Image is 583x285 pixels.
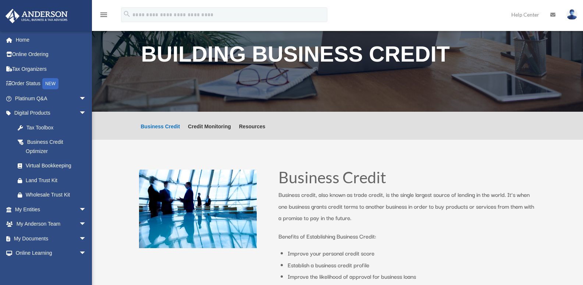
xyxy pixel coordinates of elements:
p: Benefits of Establishing Business Credit: [278,230,536,242]
a: Wholesale Trust Kit [10,188,97,202]
span: arrow_drop_down [79,106,94,121]
a: Home [5,32,97,47]
a: Land Trust Kit [10,173,97,188]
a: Virtual Bookkeeping [10,159,97,173]
img: business people talking in office [139,170,257,248]
span: arrow_drop_down [79,217,94,232]
img: User Pic [566,9,577,20]
a: Credit Monitoring [188,124,231,140]
a: Platinum Q&Aarrow_drop_down [5,91,97,106]
a: Tax Organizers [5,62,97,76]
a: Resources [239,124,266,140]
a: Business Credit Optimizer [10,135,94,159]
span: arrow_drop_down [79,231,94,246]
span: arrow_drop_down [79,202,94,217]
a: My Entitiesarrow_drop_down [5,202,97,217]
a: Tax Toolbox [10,120,97,135]
h1: Business Credit [278,170,536,189]
img: Anderson Advisors Platinum Portal [3,9,70,23]
span: arrow_drop_down [79,246,94,261]
a: Order StatusNEW [5,76,97,91]
li: Improve the likelihood of approval for business loans [288,271,536,282]
a: Online Ordering [5,47,97,62]
a: Digital Productsarrow_drop_down [5,106,97,121]
div: Land Trust Kit [26,176,88,185]
a: My Documentsarrow_drop_down [5,231,97,246]
li: Establish a business credit profile [288,259,536,271]
span: arrow_drop_down [79,91,94,106]
li: Improve your personal credit score [288,247,536,259]
i: search [123,10,131,18]
div: Business Credit Optimizer [26,138,85,156]
div: NEW [42,78,58,89]
a: Online Learningarrow_drop_down [5,246,97,261]
h1: Building Business Credit [141,44,534,69]
p: Business credit, also known as trade credit, is the single largest source of lending in the world... [278,189,536,230]
div: Wholesale Trust Kit [26,190,88,199]
a: My Anderson Teamarrow_drop_down [5,217,97,232]
a: menu [99,13,108,19]
i: menu [99,10,108,19]
div: Virtual Bookkeeping [26,161,88,170]
div: Tax Toolbox [26,123,88,132]
a: Business Credit [141,124,180,140]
